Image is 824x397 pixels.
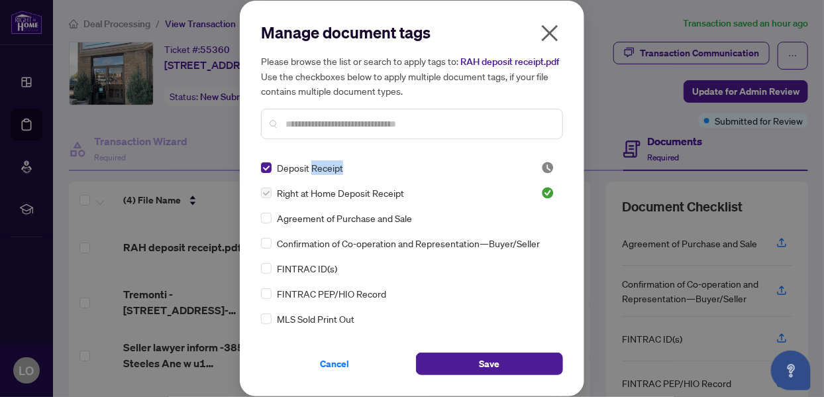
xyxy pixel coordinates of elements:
span: FINTRAC PEP/HIO Record [277,286,386,301]
span: Approved [541,186,554,199]
h5: Please browse the list or search to apply tags to: Use the checkboxes below to apply multiple doc... [261,54,563,98]
button: Cancel [261,353,408,375]
span: FINTRAC ID(s) [277,261,337,276]
span: Right at Home Deposit Receipt [277,186,404,200]
span: RAH deposit receipt.pdf [460,56,559,68]
span: Save [480,353,500,374]
span: Agreement of Purchase and Sale [277,211,412,225]
h2: Manage document tags [261,22,563,43]
button: Save [416,353,563,375]
span: Deposit Receipt [277,160,343,175]
span: Confirmation of Co-operation and Representation—Buyer/Seller [277,236,540,251]
img: status [541,186,554,199]
span: close [539,23,560,44]
img: status [541,161,554,174]
span: Cancel [320,353,349,374]
span: Pending Review [541,161,554,174]
button: Open asap [771,351,811,390]
span: MLS Sold Print Out [277,312,354,326]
